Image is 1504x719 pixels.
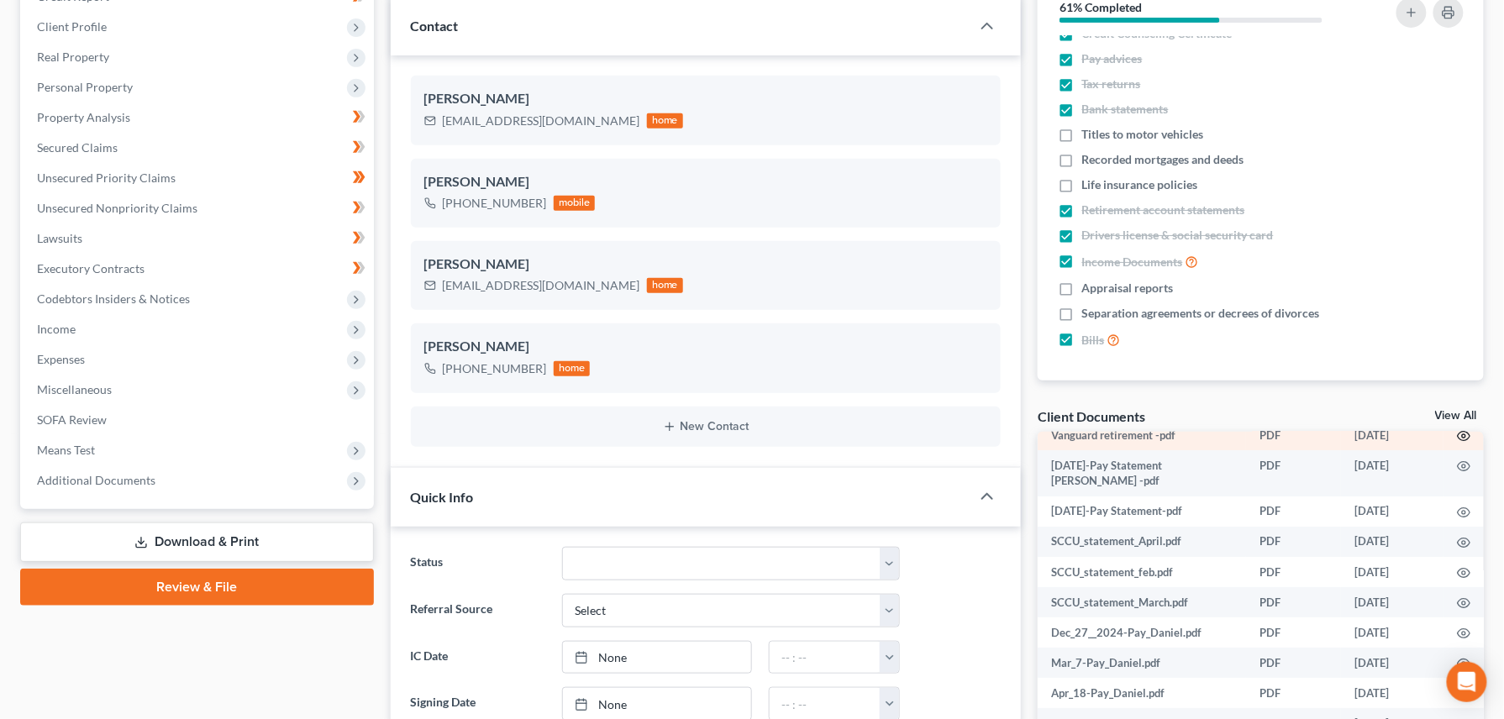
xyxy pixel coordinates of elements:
[24,133,374,163] a: Secured Claims
[424,172,988,192] div: [PERSON_NAME]
[1246,527,1341,557] td: PDF
[37,140,118,155] span: Secured Claims
[402,641,555,674] label: IC Date
[1038,557,1246,587] td: SCCU_statement_feb.pdf
[1081,202,1244,218] span: Retirement account statements
[37,80,133,94] span: Personal Property
[24,405,374,435] a: SOFA Review
[37,171,176,185] span: Unsecured Priority Claims
[24,102,374,133] a: Property Analysis
[1038,420,1246,450] td: Vanguard retirement -pdf
[37,231,82,245] span: Lawsuits
[443,195,547,212] div: [PHONE_NUMBER]
[37,50,109,64] span: Real Property
[647,113,684,129] div: home
[24,163,374,193] a: Unsecured Priority Claims
[1038,496,1246,527] td: [DATE]-Pay Statement-pdf
[20,522,374,562] a: Download & Print
[1246,617,1341,648] td: PDF
[37,322,76,336] span: Income
[37,382,112,396] span: Miscellaneous
[1081,332,1104,349] span: Bills
[24,193,374,223] a: Unsecured Nonpriority Claims
[37,201,197,215] span: Unsecured Nonpriority Claims
[1038,407,1145,425] div: Client Documents
[443,113,640,129] div: [EMAIL_ADDRESS][DOMAIN_NAME]
[1081,76,1140,92] span: Tax returns
[1081,101,1168,118] span: Bank statements
[554,196,596,211] div: mobile
[1341,450,1444,496] td: [DATE]
[1341,420,1444,450] td: [DATE]
[411,489,474,505] span: Quick Info
[770,642,881,674] input: -- : --
[1246,557,1341,587] td: PDF
[37,110,130,124] span: Property Analysis
[1246,450,1341,496] td: PDF
[1447,662,1487,702] div: Open Intercom Messenger
[424,337,988,357] div: [PERSON_NAME]
[402,547,555,580] label: Status
[1341,527,1444,557] td: [DATE]
[411,18,459,34] span: Contact
[37,261,145,276] span: Executory Contracts
[1038,450,1246,496] td: [DATE]-Pay Statement [PERSON_NAME] -pdf
[1246,587,1341,617] td: PDF
[563,642,751,674] a: None
[443,277,640,294] div: [EMAIL_ADDRESS][DOMAIN_NAME]
[1341,678,1444,708] td: [DATE]
[37,352,85,366] span: Expenses
[1081,227,1273,244] span: Drivers license & social security card
[1081,305,1319,322] span: Separation agreements or decrees of divorces
[1341,648,1444,678] td: [DATE]
[1246,420,1341,450] td: PDF
[37,412,107,427] span: SOFA Review
[1081,151,1244,168] span: Recorded mortgages and deeds
[1246,678,1341,708] td: PDF
[1081,280,1173,297] span: Appraisal reports
[37,19,107,34] span: Client Profile
[402,594,555,627] label: Referral Source
[1038,648,1246,678] td: Mar_7-Pay_Daniel.pdf
[1341,496,1444,527] td: [DATE]
[424,420,988,433] button: New Contact
[37,291,190,306] span: Codebtors Insiders & Notices
[1435,410,1477,422] a: View All
[554,361,591,376] div: home
[1081,176,1197,193] span: Life insurance policies
[1341,617,1444,648] td: [DATE]
[24,223,374,254] a: Lawsuits
[1341,587,1444,617] td: [DATE]
[37,473,155,487] span: Additional Documents
[1038,527,1246,557] td: SCCU_statement_April.pdf
[424,255,988,275] div: [PERSON_NAME]
[1246,496,1341,527] td: PDF
[1081,254,1182,270] span: Income Documents
[1038,678,1246,708] td: Apr_18-Pay_Daniel.pdf
[1081,126,1203,143] span: Titles to motor vehicles
[1081,50,1142,67] span: Pay advices
[24,254,374,284] a: Executory Contracts
[424,89,988,109] div: [PERSON_NAME]
[1038,617,1246,648] td: Dec_27__2024-Pay_Daniel.pdf
[37,443,95,457] span: Means Test
[647,278,684,293] div: home
[20,569,374,606] a: Review & File
[1038,587,1246,617] td: SCCU_statement_March.pdf
[1341,557,1444,587] td: [DATE]
[443,360,547,377] div: [PHONE_NUMBER]
[1246,648,1341,678] td: PDF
